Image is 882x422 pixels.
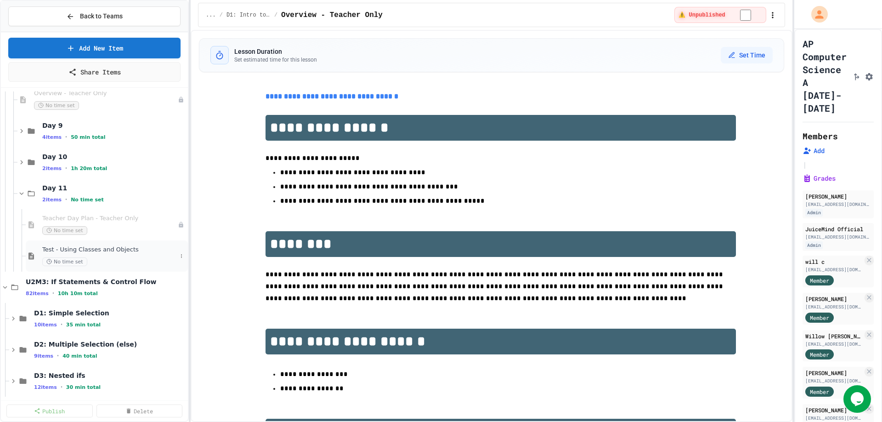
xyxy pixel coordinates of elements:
span: Day 10 [42,153,186,161]
span: Member [810,350,829,359]
span: 40 min total [62,353,97,359]
div: Willow [PERSON_NAME] [805,332,863,340]
span: 2 items [42,197,62,203]
button: Assignment Settings [865,70,874,81]
div: [PERSON_NAME] [805,406,863,414]
iframe: chat widget [843,385,873,413]
span: Test - Using Classes and Objects [42,246,177,254]
span: Overview - Teacher Only [281,10,383,21]
span: 4 items [42,134,62,140]
span: • [61,383,62,391]
span: Day 9 [42,121,186,130]
span: / [274,11,277,19]
div: [PERSON_NAME] [805,192,871,200]
span: 10 items [34,322,57,328]
button: Back to Teams [8,6,181,26]
div: [EMAIL_ADDRESS][DOMAIN_NAME] [805,341,863,348]
span: Teacher Day Plan - Teacher Only [42,215,178,222]
span: / [220,11,223,19]
span: • [61,321,62,328]
span: • [57,352,59,359]
button: Set Time [721,47,773,63]
h3: Lesson Duration [234,47,317,56]
span: D1: Intro to APCSA [226,11,271,19]
a: Share Items [8,62,181,82]
div: [EMAIL_ADDRESS][DOMAIN_NAME] [805,377,863,384]
div: Unpublished [178,97,184,103]
span: Back to Teams [80,11,123,21]
span: 30 min total [66,384,101,390]
h2: Members [803,130,838,143]
div: [EMAIL_ADDRESS][DOMAIN_NAME] [805,303,863,310]
span: ⚠️ Unpublished [678,11,725,19]
span: ... [206,11,216,19]
span: Day 11 [42,184,186,192]
button: More options [177,251,186,261]
div: Admin [805,209,823,217]
span: 82 items [26,291,49,297]
span: No time set [42,257,87,266]
span: Overview - Teacher Only [34,90,178,97]
span: D2: Multiple Selection (else) [34,340,186,348]
div: Unpublished [178,222,184,228]
button: Add [803,146,825,155]
span: Member [810,388,829,396]
div: JuiceMind Official [805,225,871,233]
div: [PERSON_NAME] [805,369,863,377]
span: 1h 20m total [71,165,107,171]
span: | [803,159,807,170]
div: [EMAIL_ADDRESS][DOMAIN_NAME] [805,266,863,273]
div: Admin [805,241,823,249]
div: ⚠️ Students cannot see this content! Click the toggle to publish it and make it visible to your c... [674,7,766,23]
span: No time set [42,226,87,235]
div: [EMAIL_ADDRESS][DOMAIN_NAME] [805,415,863,422]
span: • [65,196,67,203]
button: Click to see fork details [852,70,861,81]
span: 12 items [34,384,57,390]
span: • [52,290,54,297]
a: Add New Item [8,38,181,58]
div: [PERSON_NAME] [805,295,863,303]
div: [EMAIL_ADDRESS][DOMAIN_NAME] [805,234,871,240]
button: Grades [803,174,836,183]
div: My Account [802,4,830,25]
span: 9 items [34,353,53,359]
span: D3: Nested ifs [34,371,186,380]
div: will c [805,257,863,266]
span: No time set [34,101,79,110]
span: D1: Simple Selection [34,309,186,317]
span: • [65,165,67,172]
span: No time set [71,197,104,203]
span: 10h 10m total [58,291,98,297]
a: Delete [96,405,183,417]
span: Member [810,276,829,285]
span: U2M3: If Statements & Control Flow [26,278,186,286]
p: Set estimated time for this lesson [234,56,317,63]
span: 2 items [42,165,62,171]
span: Member [810,314,829,322]
span: 35 min total [66,322,101,328]
a: Publish [6,405,93,417]
h1: AP Computer Science A [DATE]-[DATE] [803,37,848,114]
input: publish toggle [729,10,762,21]
span: • [65,133,67,141]
span: 50 min total [71,134,105,140]
div: [EMAIL_ADDRESS][DOMAIN_NAME] [805,201,871,208]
